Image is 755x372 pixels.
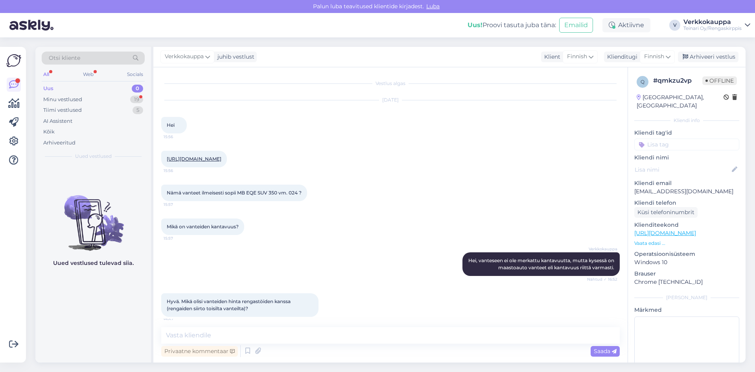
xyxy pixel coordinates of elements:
[604,53,637,61] div: Klienditugi
[125,69,145,80] div: Socials
[634,306,739,314] p: Märkmed
[132,85,143,93] div: 0
[644,52,664,61] span: Finnish
[634,129,739,137] p: Kliendi tag'id
[53,259,134,267] p: Uued vestlused tulevad siia.
[167,298,292,311] span: Hyvä. Mikä olisi vanteiden hinta rengastöiden kanssa (rengaiden siirto toisilta vanteilta)?
[634,270,739,278] p: Brauser
[164,134,193,140] span: 15:56
[634,117,739,124] div: Kliendi info
[161,80,620,87] div: Vestlus algas
[653,76,702,85] div: # qmkzu2vp
[167,122,175,128] span: Hei
[683,19,750,31] a: VerkkokauppaTeinari Oy/Rengaskirppis
[133,106,143,114] div: 5
[424,3,442,10] span: Luba
[43,139,75,147] div: Arhiveeritud
[161,96,620,104] div: [DATE]
[588,246,617,252] span: Verkkokauppa
[214,53,254,61] div: juhib vestlust
[130,96,143,104] div: 19
[75,153,112,160] span: Uued vestlused
[635,165,730,174] input: Lisa nimi
[641,79,645,85] span: q
[167,224,239,229] span: Mikä on vanteiden kantavuus?
[634,278,739,286] p: Chrome [TECHNICAL_ID]
[165,52,204,61] span: Verkkokauppa
[669,20,680,31] div: V
[43,128,55,136] div: Kõik
[42,69,51,80] div: All
[637,93,724,110] div: [GEOGRAPHIC_DATA], [GEOGRAPHIC_DATA]
[6,53,21,68] img: Askly Logo
[634,229,696,237] a: [URL][DOMAIN_NAME]
[634,154,739,162] p: Kliendi nimi
[634,221,739,229] p: Klienditeekond
[541,53,560,61] div: Klient
[567,52,587,61] span: Finnish
[468,20,556,30] div: Proovi tasuta juba täna:
[164,317,193,323] span: 17:04
[43,106,82,114] div: Tiimi vestlused
[702,76,737,85] span: Offline
[35,181,151,252] img: No chats
[634,250,739,258] p: Operatsioonisüsteem
[43,85,53,93] div: Uus
[683,19,742,25] div: Verkkokauppa
[49,54,80,62] span: Otsi kliente
[594,348,617,355] span: Saada
[161,346,238,357] div: Privaatne kommentaar
[43,117,72,125] div: AI Assistent
[634,179,739,187] p: Kliendi email
[678,52,738,62] div: Arhiveeri vestlus
[164,235,193,241] span: 15:57
[81,69,95,80] div: Web
[559,18,593,33] button: Emailid
[634,199,739,207] p: Kliendi telefon
[468,21,482,29] b: Uus!
[587,276,617,282] span: Nähtud ✓ 16:52
[43,96,82,104] div: Minu vestlused
[634,294,739,301] div: [PERSON_NAME]
[602,18,650,32] div: Aktiivne
[634,207,698,218] div: Küsi telefoninumbrit
[634,187,739,196] p: [EMAIL_ADDRESS][DOMAIN_NAME]
[167,156,221,162] a: [URL][DOMAIN_NAME]
[164,202,193,207] span: 15:57
[634,139,739,150] input: Lisa tag
[167,190,302,196] span: Nämä vanteet ilmeisesti sopii MB EQE SUV 350 vm. 024 ?
[468,257,615,270] span: Hei, vanteseen ei ole merkattu kantavuutta, mutta kysessä on maastoauto vanteet eli kantavuus rii...
[164,168,193,174] span: 15:56
[634,258,739,267] p: Windows 10
[683,25,742,31] div: Teinari Oy/Rengaskirppis
[634,240,739,247] p: Vaata edasi ...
